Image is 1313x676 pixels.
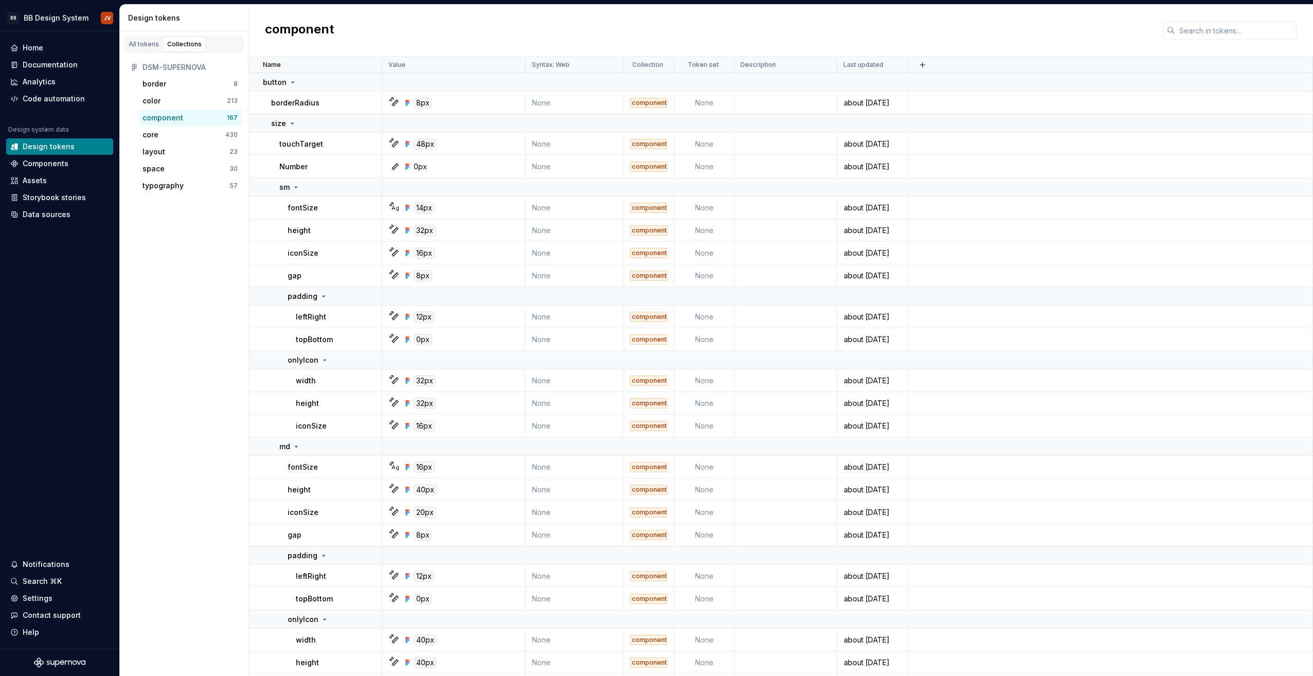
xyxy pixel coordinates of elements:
div: about [DATE] [838,657,908,668]
div: about [DATE] [838,248,908,258]
td: None [526,369,623,392]
div: border [143,79,166,89]
div: 32px [414,398,436,409]
td: None [526,501,623,524]
p: md [279,441,290,452]
td: None [675,155,734,178]
td: None [526,328,623,351]
p: Collection [632,61,663,69]
p: padding [288,291,317,301]
div: about [DATE] [838,530,908,540]
p: Last updated [843,61,883,69]
div: Search ⌘K [23,576,62,586]
p: onlyIcon [288,355,318,365]
div: color [143,96,161,106]
div: 8px [414,97,432,109]
div: about [DATE] [838,421,908,431]
p: size [271,118,286,129]
p: Name [263,61,281,69]
p: touchTarget [279,139,323,149]
td: None [526,155,623,178]
div: Design tokens [23,141,75,152]
td: None [675,478,734,501]
div: about [DATE] [838,594,908,604]
div: 32px [414,225,436,236]
a: space30 [138,161,242,177]
td: None [526,456,623,478]
td: None [675,501,734,524]
td: None [675,197,734,219]
p: borderRadius [271,98,320,108]
td: None [675,651,734,674]
div: 32px [414,375,436,386]
p: leftRight [296,312,326,322]
div: Collections [167,40,202,48]
div: component [630,530,667,540]
p: Value [388,61,405,69]
div: Documentation [23,60,78,70]
td: None [675,242,734,264]
p: iconSize [296,421,327,431]
div: Design system data [8,126,69,134]
td: None [675,306,734,328]
div: 8px [414,270,432,281]
td: None [675,264,734,287]
div: component [630,203,667,213]
div: Home [23,43,43,53]
td: None [526,242,623,264]
div: 16px [414,461,435,473]
div: 213 [227,97,238,105]
p: leftRight [296,571,326,581]
div: component [630,312,667,322]
td: None [675,92,734,114]
div: 12px [414,571,434,582]
td: None [526,415,623,437]
button: typography57 [138,177,242,194]
td: None [526,392,623,415]
div: typography [143,181,184,191]
div: about [DATE] [838,98,908,108]
p: Description [740,61,776,69]
a: Design tokens [6,138,113,155]
div: 16px [414,247,435,259]
div: 40px [414,484,437,495]
td: None [526,588,623,610]
td: None [526,219,623,242]
div: layout [143,147,165,157]
div: 30 [229,165,238,173]
div: 0px [414,334,432,345]
p: width [296,635,316,645]
div: Analytics [23,77,56,87]
button: Contact support [6,607,113,624]
a: Settings [6,590,113,607]
div: component [630,334,667,345]
td: None [675,456,734,478]
div: about [DATE] [838,485,908,495]
div: BB [7,12,20,24]
div: about [DATE] [838,462,908,472]
td: None [526,133,623,155]
div: about [DATE] [838,271,908,281]
div: component [630,376,667,386]
button: Help [6,624,113,641]
a: component167 [138,110,242,126]
div: Help [23,627,39,637]
input: Search in tokens... [1175,21,1297,40]
td: None [526,524,623,546]
div: component [630,271,667,281]
p: gap [288,530,301,540]
td: None [675,629,734,651]
td: None [675,565,734,588]
a: layout23 [138,144,242,160]
div: component [630,594,667,604]
div: Assets [23,175,47,186]
div: 57 [229,182,238,190]
button: color213 [138,93,242,109]
p: fontSize [288,462,318,472]
td: None [675,219,734,242]
a: Documentation [6,57,113,73]
div: 40px [414,634,437,646]
div: component [630,248,667,258]
a: Components [6,155,113,172]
